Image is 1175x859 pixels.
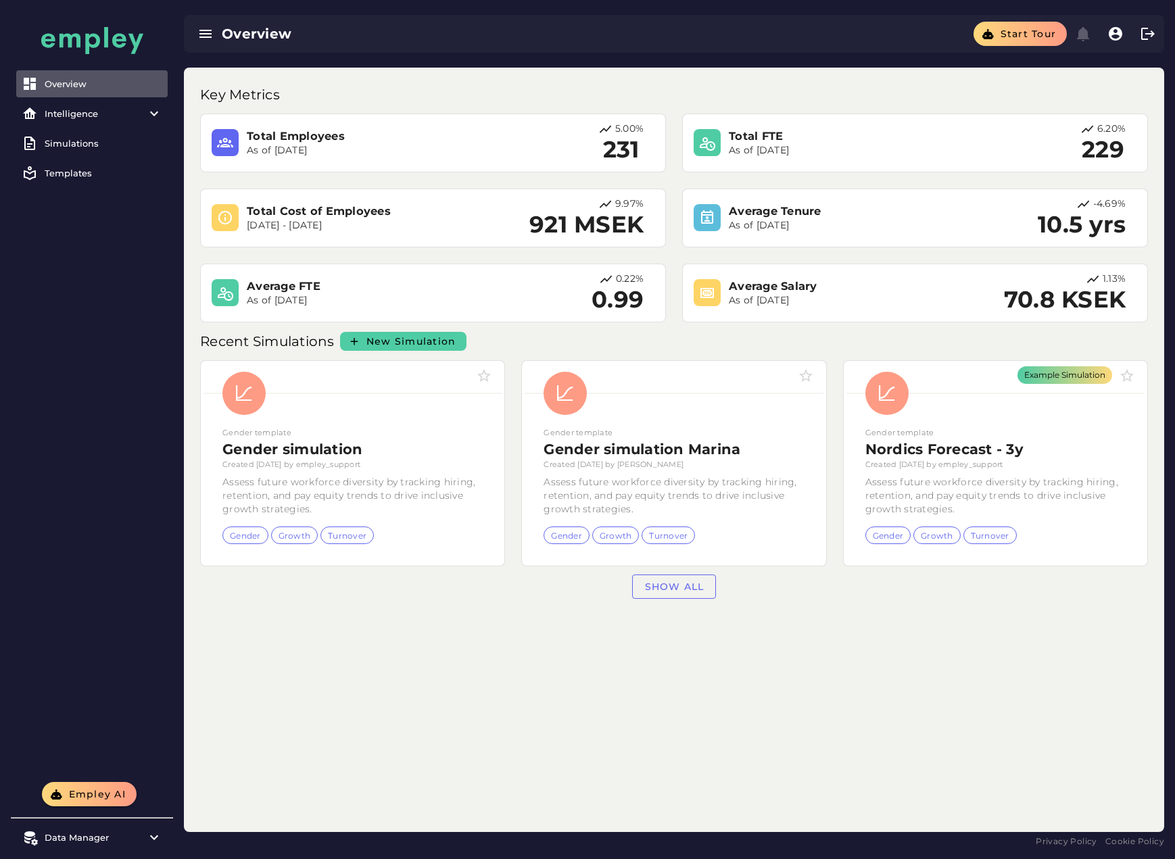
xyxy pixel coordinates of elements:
[247,128,469,144] h3: Total Employees
[1080,137,1126,164] h2: 229
[632,574,715,599] a: Show all
[729,294,951,308] p: As of [DATE]
[340,332,467,351] a: New Simulation
[1103,272,1126,287] p: 1.13%
[16,130,168,157] a: Simulations
[729,128,951,144] h3: Total FTE
[616,272,644,287] p: 0.22%
[529,212,644,239] h2: 921 MSEK
[45,138,162,149] div: Simulations
[1105,835,1164,848] a: Cookie Policy
[68,788,126,800] span: Empley AI
[16,70,168,97] a: Overview
[45,832,139,843] div: Data Manager
[999,28,1056,40] span: Start tour
[1004,287,1126,314] h2: 70.8 KSEK
[1036,835,1097,848] a: Privacy Policy
[974,22,1067,46] button: Start tour
[615,197,644,212] p: 9.97%
[200,330,337,352] p: Recent Simulations
[16,159,168,187] a: Templates
[45,168,162,178] div: Templates
[247,144,469,157] p: As of [DATE]
[1093,197,1126,212] p: -4.69%
[644,581,704,593] span: Show all
[222,24,598,43] div: Overview
[615,122,644,137] p: 5.00%
[247,278,469,294] h3: Average FTE
[247,219,469,232] p: [DATE] - [DATE]
[247,294,469,308] p: As of [DATE]
[729,278,951,294] h3: Average Salary
[598,137,644,164] h2: 231
[45,108,139,119] div: Intelligence
[42,782,137,806] button: Empley AI
[45,78,162,89] div: Overview
[1097,122,1126,137] p: 6.20%
[592,287,644,314] h2: 0.99
[200,84,283,105] p: Key Metrics
[366,335,456,347] span: New Simulation
[729,203,951,219] h3: Average Tenure
[729,219,951,232] p: As of [DATE]
[729,144,951,157] p: As of [DATE]
[1038,212,1126,239] h2: 10.5 yrs
[247,203,469,219] h3: Total Cost of Employees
